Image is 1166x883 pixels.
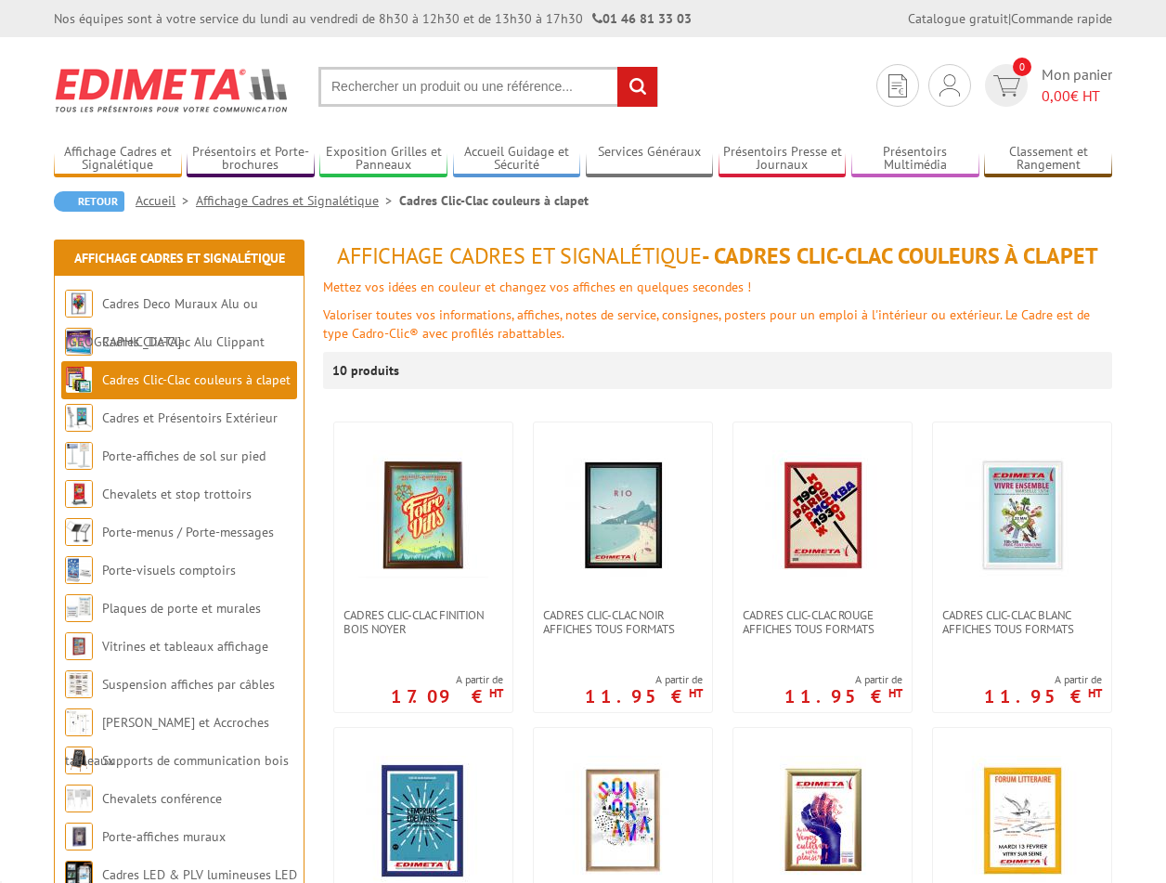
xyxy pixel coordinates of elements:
[102,448,266,464] a: Porte-affiches de sol sur pied
[984,144,1112,175] a: Classement et Rangement
[543,608,703,636] span: Cadres clic-clac noir affiches tous formats
[399,191,589,210] li: Cadres Clic-Clac couleurs à clapet
[65,295,258,350] a: Cadres Deco Muraux Alu ou [GEOGRAPHIC_DATA]
[65,785,93,812] img: Chevalets conférence
[585,672,703,687] span: A partir de
[689,685,703,701] sup: HT
[102,866,297,883] a: Cadres LED & PLV lumineuses LED
[102,524,274,540] a: Porte-menus / Porte-messages
[65,480,93,508] img: Chevalets et stop trottoirs
[993,75,1020,97] img: devis rapide
[102,828,226,845] a: Porte-affiches muraux
[65,518,93,546] img: Porte-menus / Porte-messages
[65,290,93,318] img: Cadres Deco Muraux Alu ou Bois
[65,670,93,698] img: Suspension affiches par câbles
[391,691,503,702] p: 17.09 €
[758,450,887,580] img: Cadres clic-clac rouge affiches tous formats
[54,144,182,175] a: Affichage Cadres et Signalétique
[888,74,907,97] img: devis rapide
[343,608,503,636] span: CADRES CLIC-CLAC FINITION BOIS NOYER
[65,708,93,736] img: Cimaises et Accroches tableaux
[332,352,402,389] p: 10 produits
[74,250,285,266] a: Affichage Cadres et Signalétique
[908,10,1008,27] a: Catalogue gratuit
[733,608,912,636] a: Cadres clic-clac rouge affiches tous formats
[1011,10,1112,27] a: Commande rapide
[102,486,252,502] a: Chevalets et stop trottoirs
[65,594,93,622] img: Plaques de porte et murales
[65,556,93,584] img: Porte-visuels comptoirs
[888,685,902,701] sup: HT
[65,404,93,432] img: Cadres et Présentoirs Extérieur
[187,144,315,175] a: Présentoirs et Porte-brochures
[1042,86,1070,105] span: 0,00
[984,691,1102,702] p: 11.95 €
[908,9,1112,28] div: |
[102,752,289,769] a: Supports de communication bois
[102,600,261,617] a: Plaques de porte et murales
[65,366,93,394] img: Cadres Clic-Clac couleurs à clapet
[65,632,93,660] img: Vitrines et tableaux affichage
[558,450,688,580] img: Cadres clic-clac noir affiches tous formats
[851,144,979,175] a: Présentoirs Multimédia
[489,685,503,701] sup: HT
[54,56,291,124] img: Edimeta
[453,144,581,175] a: Accueil Guidage et Sécurité
[54,9,692,28] div: Nos équipes sont à votre service du lundi au vendredi de 8h30 à 12h30 et de 13h30 à 17h30
[337,241,702,270] span: Affichage Cadres et Signalétique
[323,306,1090,342] font: Valoriser toutes vos informations, affiches, notes de service, consignes, posters pour un emploi ...
[65,442,93,470] img: Porte-affiches de sol sur pied
[102,676,275,693] a: Suspension affiches par câbles
[334,608,512,636] a: CADRES CLIC-CLAC FINITION BOIS NOYER
[102,790,222,807] a: Chevalets conférence
[784,691,902,702] p: 11.95 €
[957,450,1087,580] img: Cadres clic-clac blanc affiches tous formats
[391,672,503,687] span: A partir de
[319,144,447,175] a: Exposition Grilles et Panneaux
[743,608,902,636] span: Cadres clic-clac rouge affiches tous formats
[534,608,712,636] a: Cadres clic-clac noir affiches tous formats
[136,192,196,209] a: Accueil
[196,192,399,209] a: Affichage Cadres et Signalétique
[942,608,1102,636] span: Cadres clic-clac blanc affiches tous formats
[102,371,291,388] a: Cadres Clic-Clac couleurs à clapet
[358,450,488,580] img: CADRES CLIC-CLAC FINITION BOIS NOYER
[102,409,278,426] a: Cadres et Présentoirs Extérieur
[65,714,269,769] a: [PERSON_NAME] et Accroches tableaux
[592,10,692,27] strong: 01 46 81 33 03
[54,191,124,212] a: Retour
[323,279,751,295] font: Mettez vos idées en couleur et changez vos affiches en quelques secondes !
[1042,64,1112,107] span: Mon panier
[980,64,1112,107] a: devis rapide 0 Mon panier 0,00€ HT
[102,638,268,655] a: Vitrines et tableaux affichage
[1013,58,1031,76] span: 0
[784,672,902,687] span: A partir de
[719,144,847,175] a: Présentoirs Presse et Journaux
[1042,85,1112,107] span: € HT
[939,74,960,97] img: devis rapide
[585,691,703,702] p: 11.95 €
[318,67,658,107] input: Rechercher un produit ou une référence...
[586,144,714,175] a: Services Généraux
[984,672,1102,687] span: A partir de
[323,244,1112,268] h1: - Cadres Clic-Clac couleurs à clapet
[65,823,93,851] img: Porte-affiches muraux
[102,333,265,350] a: Cadres Clic-Clac Alu Clippant
[102,562,236,578] a: Porte-visuels comptoirs
[1088,685,1102,701] sup: HT
[933,608,1111,636] a: Cadres clic-clac blanc affiches tous formats
[617,67,657,107] input: rechercher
